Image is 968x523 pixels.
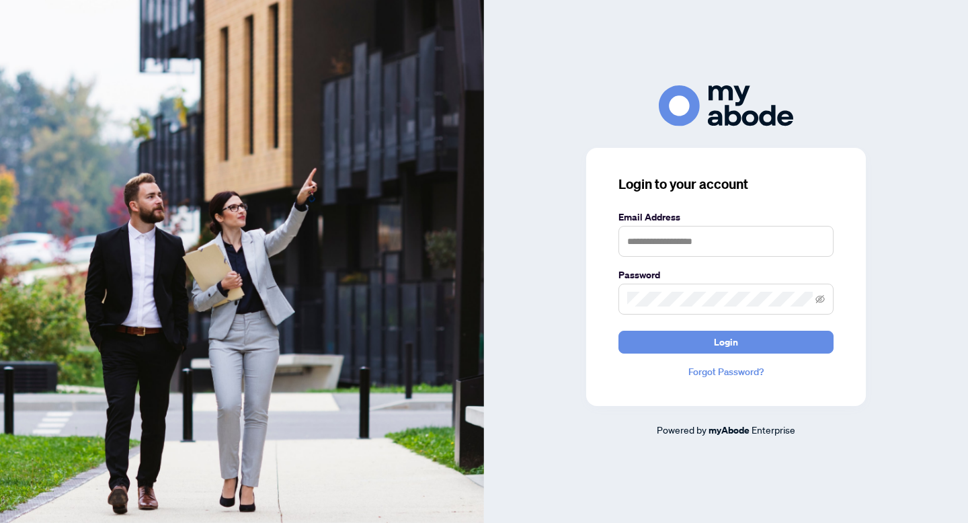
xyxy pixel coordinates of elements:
[815,294,825,304] span: eye-invisible
[752,424,795,436] span: Enterprise
[714,331,738,353] span: Login
[618,175,834,194] h3: Login to your account
[709,423,750,438] a: myAbode
[618,210,834,225] label: Email Address
[657,424,707,436] span: Powered by
[659,85,793,126] img: ma-logo
[618,268,834,282] label: Password
[618,331,834,354] button: Login
[618,364,834,379] a: Forgot Password?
